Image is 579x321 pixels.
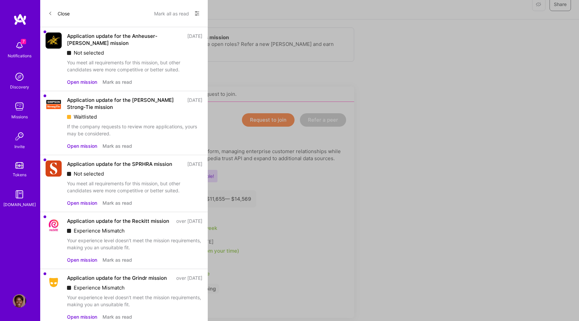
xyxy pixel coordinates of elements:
div: Not selected [67,170,202,177]
button: Mark as read [103,78,132,85]
div: Invite [14,143,25,150]
div: Application update for the Reckitt mission [67,217,169,224]
div: Your experience level doesn't meet the mission requirements, making you an unsuitable fit. [67,294,202,308]
div: [DATE] [187,33,202,47]
button: Mark as read [103,313,132,320]
div: Experience Mismatch [67,284,202,291]
a: User Avatar [11,294,28,308]
img: guide book [13,188,26,201]
img: Company Logo [46,160,62,177]
div: You meet all requirements for this mission, but other candidates were more competitive or better ... [67,59,202,73]
img: Company Logo [46,217,62,234]
div: If the company requests to review more applications, yours may be considered. [67,123,202,137]
img: Invite [13,130,26,143]
div: Experience Mismatch [67,227,202,234]
div: over [DATE] [176,274,202,281]
div: [DOMAIN_NAME] [3,201,36,208]
button: Open mission [67,78,97,85]
div: Tokens [13,171,26,178]
button: Mark all as read [154,8,189,19]
img: User Avatar [13,294,26,308]
button: Open mission [67,256,97,263]
div: Missions [11,113,28,120]
button: Mark as read [103,256,132,263]
button: Mark as read [103,142,132,149]
div: Application update for the SPRHRA mission [67,160,172,168]
div: Application update for the Anheuser-[PERSON_NAME] mission [67,33,183,47]
div: [DATE] [187,160,202,168]
button: Close [48,8,70,19]
div: [DATE] [187,97,202,111]
div: Application update for the [PERSON_NAME] Strong-Tie mission [67,97,183,111]
img: Company Logo [46,276,62,288]
button: Open mission [67,199,97,206]
button: Mark as read [103,199,132,206]
div: over [DATE] [176,217,202,224]
button: Open mission [67,142,97,149]
div: Discovery [10,83,29,90]
div: Your experience level doesn't meet the mission requirements, making you an unsuitable fit. [67,237,202,251]
button: Open mission [67,313,97,320]
img: teamwork [13,100,26,113]
img: Company Logo [46,33,62,49]
div: You meet all requirements for this mission, but other candidates were more competitive or better ... [67,180,202,194]
div: Not selected [67,49,202,56]
img: logo [13,13,27,25]
div: Application update for the Grindr mission [67,274,167,281]
img: discovery [13,70,26,83]
img: tokens [15,162,23,169]
div: Waitlisted [67,113,202,120]
img: Company Logo [46,97,62,113]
